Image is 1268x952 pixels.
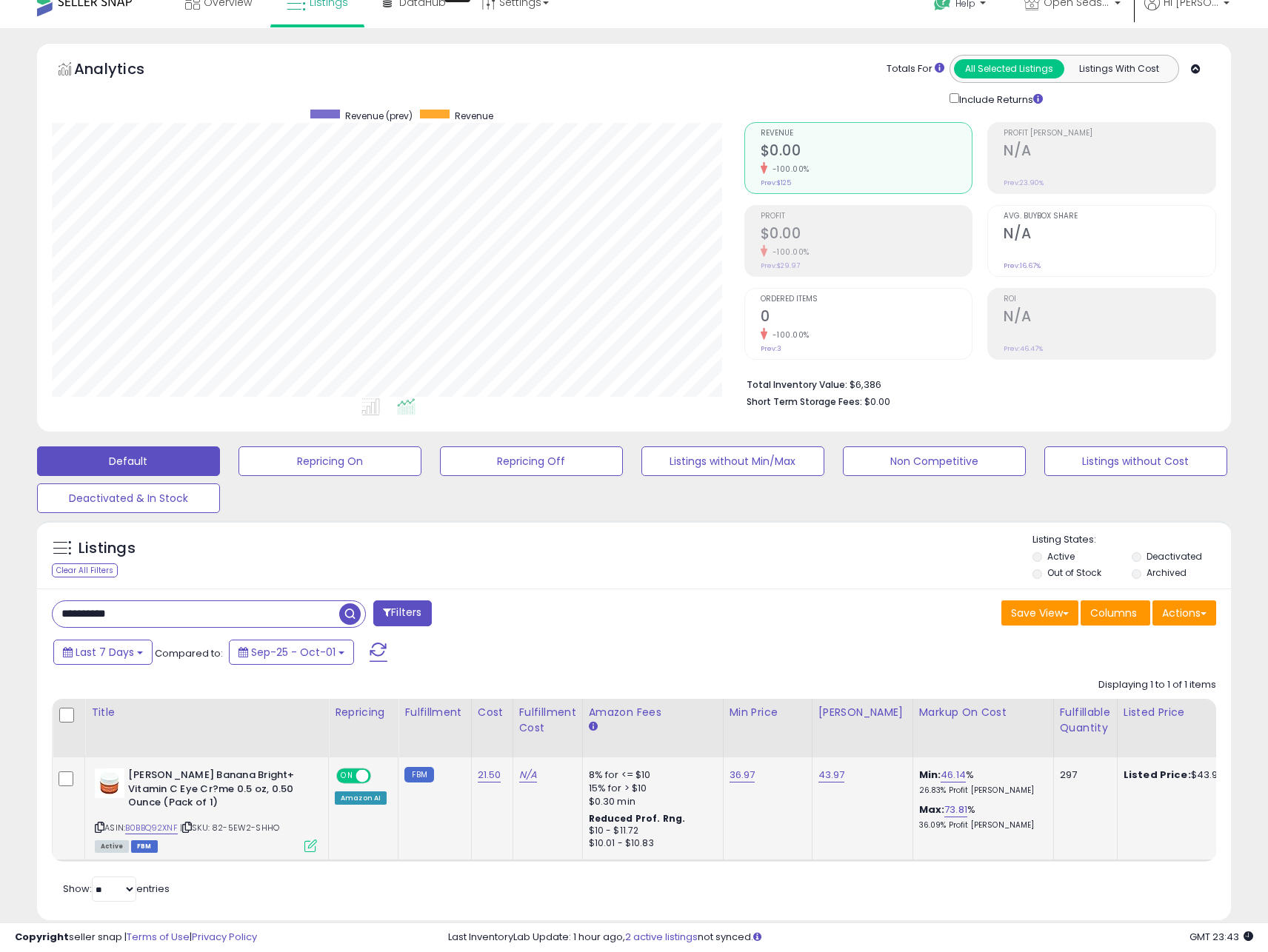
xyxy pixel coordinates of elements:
b: Reduced Prof. Rng. [589,812,686,825]
div: Include Returns [938,90,1061,107]
th: The percentage added to the cost of goods (COGS) that forms the calculator for Min & Max prices. [912,699,1053,757]
div: ASIN: [95,768,317,851]
span: Columns [1090,606,1137,620]
small: Prev: 46.47% [1004,344,1043,353]
a: Privacy Policy [192,930,257,944]
b: Min: [919,768,941,782]
button: Deactivated & In Stock [37,483,220,513]
p: Listing States: [1032,533,1231,547]
span: Profit [PERSON_NAME] [1004,130,1215,138]
b: Listed Price: [1124,768,1191,782]
span: OFF [369,770,393,782]
div: 15% for > $10 [589,782,712,795]
span: | SKU: 82-5EW2-SHHO [180,822,279,834]
div: Totals For [887,62,944,76]
a: 36.97 [730,768,755,782]
div: Clear All Filters [52,563,118,577]
div: [PERSON_NAME] [818,705,907,720]
button: Listings without Cost [1044,446,1227,476]
img: 31E-pQWsbxL._SL40_.jpg [95,768,124,798]
div: % [919,768,1042,796]
span: Show: entries [63,882,170,896]
a: 43.97 [818,768,845,782]
div: Amazon Fees [589,705,717,720]
h2: $0.00 [761,225,972,245]
div: Title [91,705,322,720]
p: 26.83% Profit [PERSON_NAME] [919,785,1042,796]
button: Listings without Min/Max [641,446,824,476]
div: Last InventoryLab Update: 1 hour ago, not synced. [448,931,1253,945]
b: [PERSON_NAME] Banana Bright+ Vitamin C Eye Cr?me 0.5 oz, 0.50 Ounce (Pack of 1) [128,768,308,814]
div: Cost [478,705,507,720]
small: Prev: 3 [761,344,781,353]
small: -100.00% [767,247,810,258]
span: Sep-25 - Oct-01 [251,645,336,660]
a: Terms of Use [127,930,190,944]
a: 21.50 [478,768,501,782]
span: Last 7 Days [76,645,134,660]
label: Archived [1147,566,1187,579]
div: $10 - $11.72 [589,825,712,837]
small: Prev: 23.90% [1004,178,1044,187]
button: Actions [1152,600,1216,626]
div: $0.30 min [589,795,712,808]
small: FBM [404,767,433,782]
a: N/A [519,768,537,782]
button: Non Competitive [843,446,1026,476]
div: Min Price [730,705,806,720]
a: B0BBQ92XNF [125,822,178,834]
div: % [919,803,1042,831]
h2: N/A [1004,225,1215,245]
span: ROI [1004,295,1215,304]
span: Compared to: [155,646,223,660]
strong: Copyright [15,930,69,944]
div: Fulfillment Cost [519,705,576,736]
div: 297 [1060,768,1106,782]
button: Listings With Cost [1064,59,1174,78]
button: Filters [373,600,431,626]
div: $43.97 [1124,768,1247,782]
button: Sep-25 - Oct-01 [229,640,354,665]
div: Listed Price [1124,705,1252,720]
div: Displaying 1 to 1 of 1 items [1098,678,1216,692]
li: $6,386 [747,375,1206,392]
div: Fulfillable Quantity [1060,705,1111,736]
h2: N/A [1004,142,1215,162]
a: 73.81 [944,802,967,817]
div: seller snap | | [15,931,257,945]
span: Profit [761,212,972,221]
div: Fulfillment [404,705,464,720]
span: ON [338,770,356,782]
button: All Selected Listings [954,59,1064,78]
button: Save View [1001,600,1078,626]
span: Ordered Items [761,295,972,304]
div: 8% for <= $10 [589,768,712,782]
button: Repricing On [238,446,421,476]
h2: $0.00 [761,142,972,162]
h2: N/A [1004,308,1215,328]
p: 36.09% Profit [PERSON_NAME] [919,820,1042,831]
div: Markup on Cost [919,705,1047,720]
h5: Analytics [74,58,173,83]
h5: Listings [79,538,136,559]
small: Prev: 16.67% [1004,261,1041,270]
span: $0.00 [864,395,890,409]
small: Amazon Fees. [589,720,598,734]
div: $10.01 - $10.83 [589,837,712,850]
label: Active [1047,550,1075,563]
b: Short Term Storage Fees: [747,395,862,408]
span: Revenue [455,110,493,122]
span: FBM [131,840,158,853]
span: Revenue [761,130,972,138]
label: Out of Stock [1047,566,1101,579]
b: Max: [919,802,945,817]
h2: 0 [761,308,972,328]
small: -100.00% [767,329,810,341]
small: -100.00% [767,164,810,175]
label: Deactivated [1147,550,1202,563]
span: Avg. Buybox Share [1004,212,1215,221]
span: Revenue (prev) [345,110,413,122]
a: 2 active listings [625,930,698,944]
button: Default [37,446,220,476]
small: Prev: $29.97 [761,261,800,270]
